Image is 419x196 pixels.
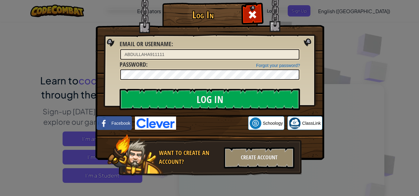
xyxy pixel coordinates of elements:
span: Password [120,60,146,68]
label: : [120,60,148,69]
span: Schoology [263,120,283,126]
div: Want to create an account? [159,149,220,166]
a: Forgot your password? [256,63,300,68]
div: Create Account [224,147,294,168]
input: Log In [120,89,300,110]
h1: Log In [164,9,242,20]
span: ClassLink [302,120,321,126]
img: schoology.png [250,117,261,129]
iframe: Sign in with Google Button [176,116,248,130]
img: classlink-logo-small.png [289,117,301,129]
img: clever-logo-blue.png [135,116,176,130]
img: facebook_small.png [98,117,110,129]
label: : [120,40,173,49]
span: Email or Username [120,40,171,48]
span: Facebook [111,120,130,126]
